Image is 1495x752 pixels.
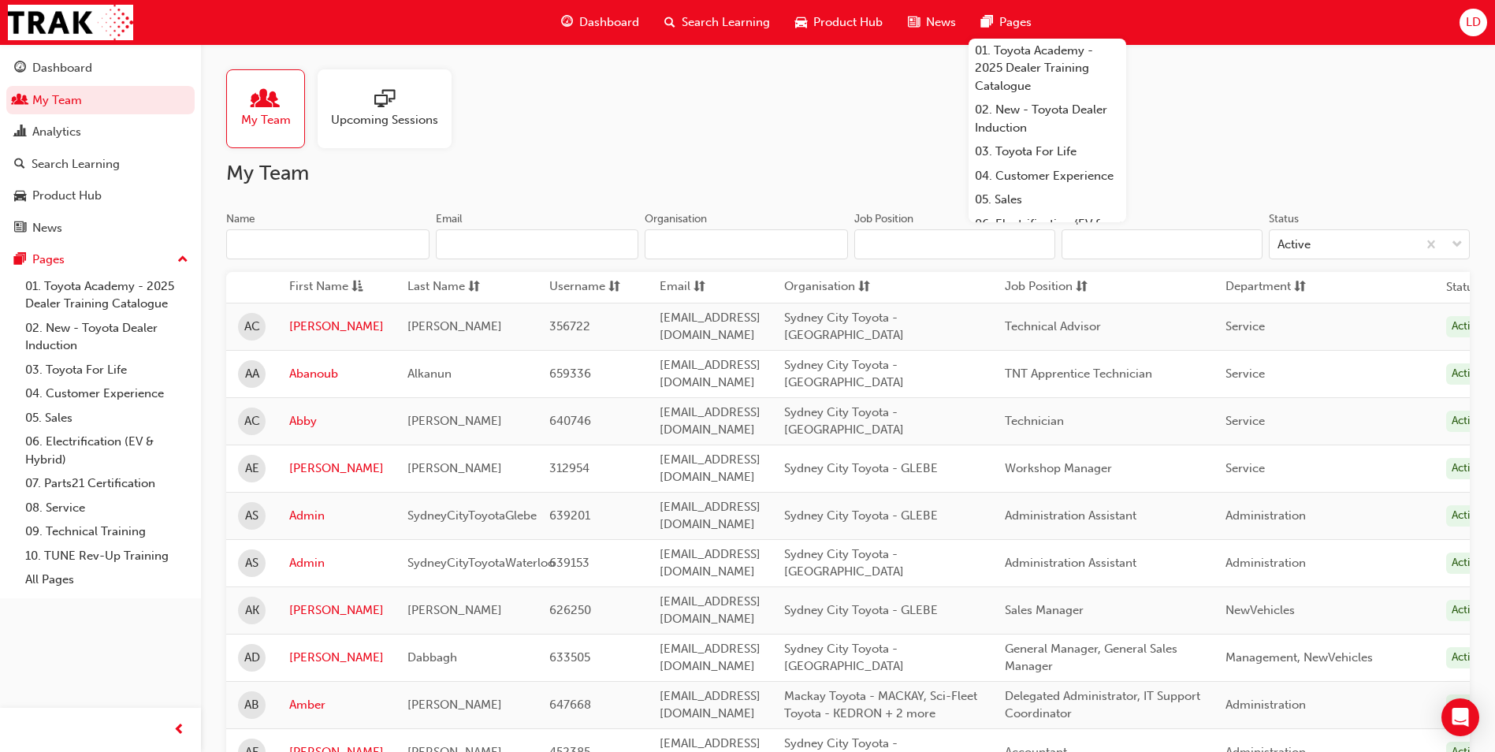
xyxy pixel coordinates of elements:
[1277,236,1311,254] div: Active
[6,150,195,179] a: Search Learning
[1446,278,1479,296] th: Status
[652,6,783,39] a: search-iconSearch Learning
[226,211,255,227] div: Name
[784,461,938,475] span: Sydney City Toyota - GLEBE
[1452,235,1463,255] span: down-icon
[289,277,348,297] span: First Name
[226,229,430,259] input: Name
[407,414,502,428] span: [PERSON_NAME]
[351,277,363,297] span: asc-icon
[645,211,707,227] div: Organisation
[1076,277,1088,297] span: sorting-icon
[245,554,258,572] span: AS
[244,649,260,667] span: AD
[1225,461,1265,475] span: Service
[660,405,761,437] span: [EMAIL_ADDRESS][DOMAIN_NAME]
[1005,689,1200,721] span: Delegated Administrator, IT Support Coordinator
[1446,363,1487,385] div: Active
[245,507,258,525] span: AS
[549,698,591,712] span: 647668
[19,406,195,430] a: 05. Sales
[19,568,195,592] a: All Pages
[32,123,81,141] div: Analytics
[969,98,1126,140] a: 02. New - Toyota Dealer Induction
[784,508,938,523] span: Sydney City Toyota - GLEBE
[318,69,464,148] a: Upcoming Sessions
[660,642,761,674] span: [EMAIL_ADDRESS][DOMAIN_NAME]
[14,158,25,172] span: search-icon
[1225,414,1265,428] span: Service
[6,245,195,274] button: Pages
[6,117,195,147] a: Analytics
[407,277,465,297] span: Last Name
[926,13,956,32] span: News
[1225,319,1265,333] span: Service
[660,277,746,297] button: Emailsorting-icon
[226,161,1470,186] h2: My Team
[289,277,376,297] button: First Nameasc-icon
[784,311,904,343] span: Sydney City Toyota - [GEOGRAPHIC_DATA]
[1225,277,1312,297] button: Departmentsorting-icon
[1446,600,1487,621] div: Active
[32,59,92,77] div: Dashboard
[245,365,259,383] span: AA
[1225,650,1373,665] span: Management, NewVehicles
[1466,13,1481,32] span: LD
[19,358,195,382] a: 03. Toyota For Life
[660,358,761,390] span: [EMAIL_ADDRESS][DOMAIN_NAME]
[858,277,870,297] span: sorting-icon
[173,720,185,740] span: prev-icon
[660,500,761,532] span: [EMAIL_ADDRESS][DOMAIN_NAME]
[19,382,195,406] a: 04. Customer Experience
[813,13,883,32] span: Product Hub
[645,229,848,259] input: Organisation
[1225,277,1291,297] span: Department
[32,251,65,269] div: Pages
[969,212,1126,254] a: 06. Electrification (EV & Hybrid)
[14,222,26,236] span: news-icon
[177,250,188,270] span: up-icon
[6,86,195,115] a: My Team
[1446,316,1487,337] div: Active
[407,277,494,297] button: Last Namesorting-icon
[1446,458,1487,479] div: Active
[1446,505,1487,527] div: Active
[660,689,761,721] span: [EMAIL_ADDRESS][DOMAIN_NAME]
[1225,698,1306,712] span: Administration
[854,211,913,227] div: Job Position
[8,5,133,40] a: Trak
[1460,9,1487,36] button: LD
[549,277,605,297] span: Username
[579,13,639,32] span: Dashboard
[549,319,590,333] span: 356722
[908,13,920,32] span: news-icon
[1446,647,1487,668] div: Active
[245,601,259,620] span: AK
[407,319,502,333] span: [PERSON_NAME]
[549,367,591,381] span: 659336
[19,519,195,544] a: 09. Technical Training
[289,460,384,478] a: [PERSON_NAME]
[407,461,502,475] span: [PERSON_NAME]
[1005,642,1177,674] span: General Manager, General Sales Manager
[784,642,904,674] span: Sydney City Toyota - [GEOGRAPHIC_DATA]
[660,452,761,485] span: [EMAIL_ADDRESS][DOMAIN_NAME]
[1062,229,1263,259] input: Department
[245,460,259,478] span: AE
[32,155,120,173] div: Search Learning
[1005,414,1064,428] span: Technician
[1005,461,1112,475] span: Workshop Manager
[1269,211,1299,227] div: Status
[1005,319,1101,333] span: Technical Advisor
[1446,553,1487,574] div: Active
[549,603,591,617] span: 626250
[660,594,761,627] span: [EMAIL_ADDRESS][DOMAIN_NAME]
[407,508,537,523] span: SydneyCityToyotaGlebe
[1225,367,1265,381] span: Service
[784,405,904,437] span: Sydney City Toyota - [GEOGRAPHIC_DATA]
[549,277,636,297] button: Usernamesorting-icon
[19,471,195,496] a: 07. Parts21 Certification
[19,316,195,358] a: 02. New - Toyota Dealer Induction
[854,229,1055,259] input: Job Position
